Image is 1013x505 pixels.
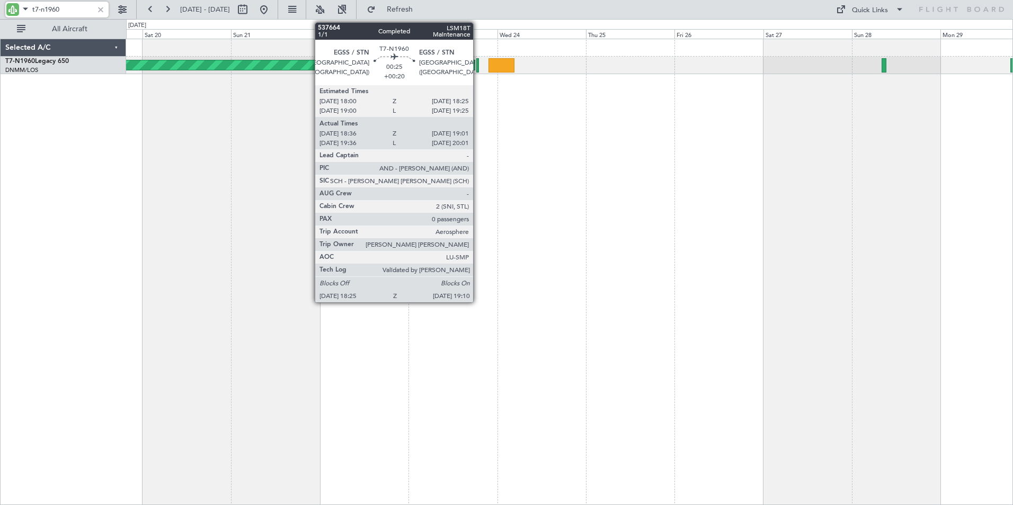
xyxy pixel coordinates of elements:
[128,21,146,30] div: [DATE]
[143,29,231,39] div: Sat 20
[231,29,319,39] div: Sun 21
[497,29,586,39] div: Wed 24
[32,2,93,17] input: A/C (Reg. or Type)
[5,66,38,74] a: DNMM/LOS
[12,21,115,38] button: All Aircraft
[674,29,763,39] div: Fri 26
[320,29,408,39] div: Mon 22
[852,29,940,39] div: Sun 28
[831,1,909,18] button: Quick Links
[5,58,69,65] a: T7-N1960Legacy 650
[586,29,674,39] div: Thu 25
[362,1,425,18] button: Refresh
[408,29,497,39] div: Tue 23
[852,5,888,16] div: Quick Links
[5,58,35,65] span: T7-N1960
[378,6,422,13] span: Refresh
[763,29,852,39] div: Sat 27
[180,5,230,14] span: [DATE] - [DATE]
[28,25,112,33] span: All Aircraft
